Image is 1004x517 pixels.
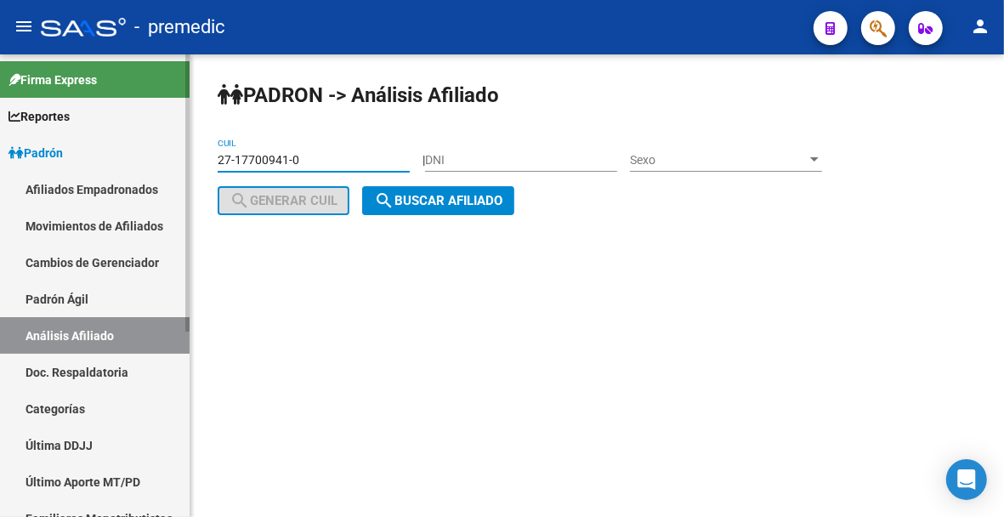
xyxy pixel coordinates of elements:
[218,153,835,208] div: |
[218,186,349,215] button: Generar CUIL
[970,16,990,37] mat-icon: person
[9,107,70,126] span: Reportes
[14,16,34,37] mat-icon: menu
[230,190,250,211] mat-icon: search
[9,144,63,162] span: Padrón
[374,193,502,208] span: Buscar afiliado
[230,193,338,208] span: Generar CUIL
[9,71,97,89] span: Firma Express
[946,459,987,500] div: Open Intercom Messenger
[134,9,225,46] span: - premedic
[362,186,514,215] button: Buscar afiliado
[630,153,807,168] span: Sexo
[218,83,499,107] strong: PADRON -> Análisis Afiliado
[374,190,394,211] mat-icon: search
